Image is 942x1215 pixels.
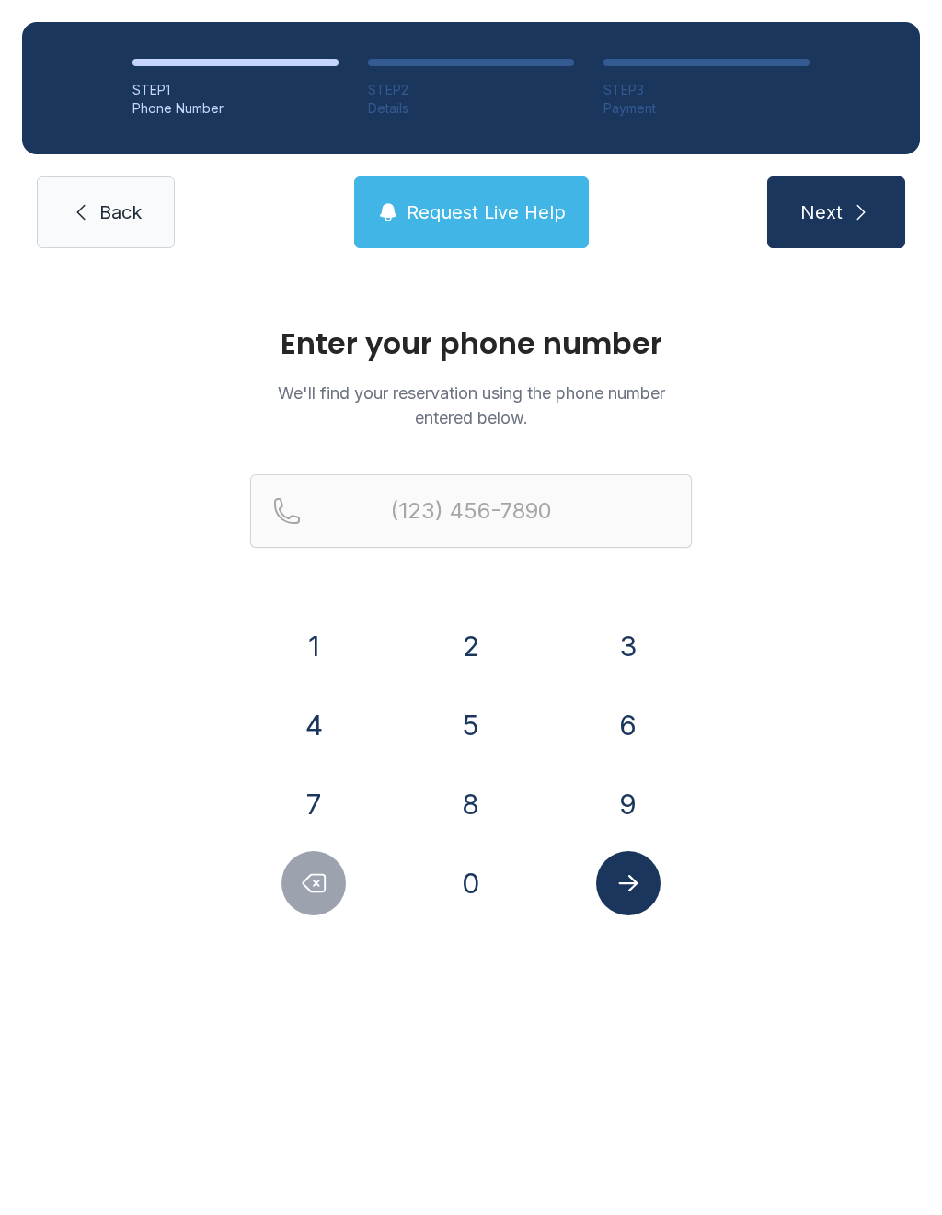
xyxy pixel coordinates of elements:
[603,99,810,118] div: Payment
[250,380,692,430] p: We'll find your reservation using the phone number entered below.
[281,851,346,915] button: Delete number
[132,81,339,99] div: STEP 1
[132,99,339,118] div: Phone Number
[250,329,692,358] h1: Enter your phone number
[596,614,661,678] button: 3
[439,851,503,915] button: 0
[596,772,661,836] button: 9
[368,81,574,99] div: STEP 2
[99,199,142,225] span: Back
[439,772,503,836] button: 8
[368,99,574,118] div: Details
[281,614,346,678] button: 1
[281,772,346,836] button: 7
[596,851,661,915] button: Submit lookup form
[439,693,503,757] button: 5
[603,81,810,99] div: STEP 3
[250,474,692,548] input: Reservation phone number
[800,199,843,225] span: Next
[281,693,346,757] button: 4
[407,199,566,225] span: Request Live Help
[596,693,661,757] button: 6
[439,614,503,678] button: 2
